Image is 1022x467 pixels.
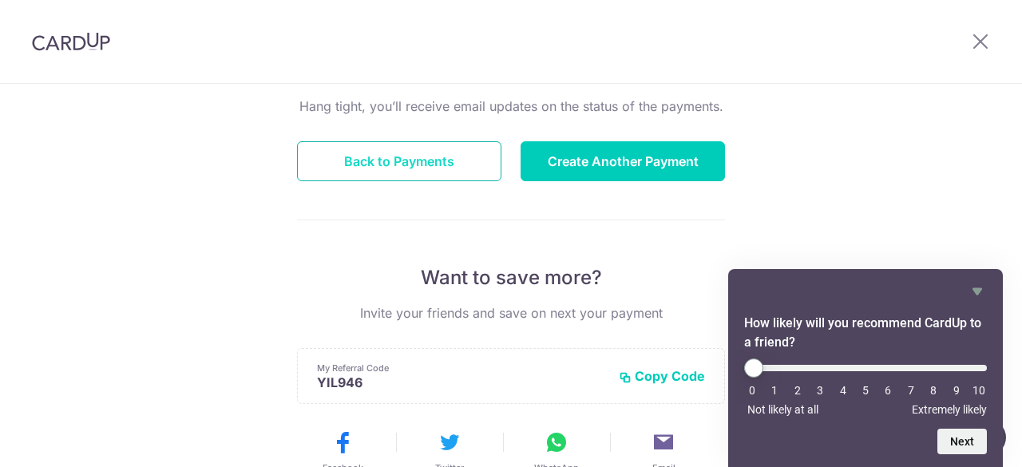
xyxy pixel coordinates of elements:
p: Hang tight, you’ll receive email updates on the status of the payments. [297,97,725,116]
li: 3 [812,384,828,397]
li: 2 [790,384,806,397]
li: 4 [835,384,851,397]
li: 6 [880,384,896,397]
li: 0 [744,384,760,397]
li: 10 [971,384,987,397]
div: How likely will you recommend CardUp to a friend? Select an option from 0 to 10, with 0 being Not... [744,358,987,416]
span: Not likely at all [747,403,818,416]
p: Want to save more? [297,265,725,291]
p: Invite your friends and save on next your payment [297,303,725,323]
p: My Referral Code [317,362,606,374]
button: Create Another Payment [521,141,725,181]
li: 5 [858,384,873,397]
li: 9 [949,384,965,397]
li: 1 [766,384,782,397]
button: Copy Code [619,368,705,384]
button: Hide survey [968,282,987,301]
span: Help [36,11,69,26]
p: YIL946 [317,374,606,390]
h2: How likely will you recommend CardUp to a friend? Select an option from 0 to 10, with 0 being Not... [744,314,987,352]
button: Next question [937,429,987,454]
li: 7 [903,384,919,397]
span: Extremely likely [912,403,987,416]
button: Back to Payments [297,141,501,181]
div: How likely will you recommend CardUp to a friend? Select an option from 0 to 10, with 0 being Not... [744,282,987,454]
li: 8 [925,384,941,397]
img: CardUp [32,32,110,51]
